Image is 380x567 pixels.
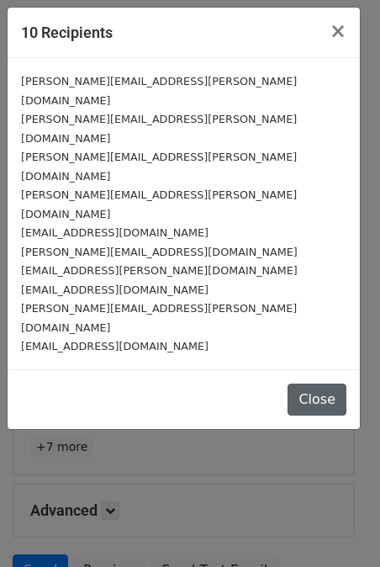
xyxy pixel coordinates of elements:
[296,486,380,567] iframe: Chat Widget
[316,8,360,55] button: Close
[21,188,297,220] small: [PERSON_NAME][EMAIL_ADDRESS][PERSON_NAME][DOMAIN_NAME]
[21,21,113,44] h5: 10 Recipients
[21,226,208,239] small: [EMAIL_ADDRESS][DOMAIN_NAME]
[330,19,346,43] span: ×
[21,264,298,277] small: [EMAIL_ADDRESS][PERSON_NAME][DOMAIN_NAME]
[21,151,297,183] small: [PERSON_NAME][EMAIL_ADDRESS][PERSON_NAME][DOMAIN_NAME]
[21,75,297,107] small: [PERSON_NAME][EMAIL_ADDRESS][PERSON_NAME][DOMAIN_NAME]
[21,340,208,352] small: [EMAIL_ADDRESS][DOMAIN_NAME]
[21,302,297,334] small: [PERSON_NAME][EMAIL_ADDRESS][PERSON_NAME][DOMAIN_NAME]
[21,246,298,258] small: [PERSON_NAME][EMAIL_ADDRESS][DOMAIN_NAME]
[21,283,208,296] small: [EMAIL_ADDRESS][DOMAIN_NAME]
[21,113,297,145] small: [PERSON_NAME][EMAIL_ADDRESS][PERSON_NAME][DOMAIN_NAME]
[288,384,346,416] button: Close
